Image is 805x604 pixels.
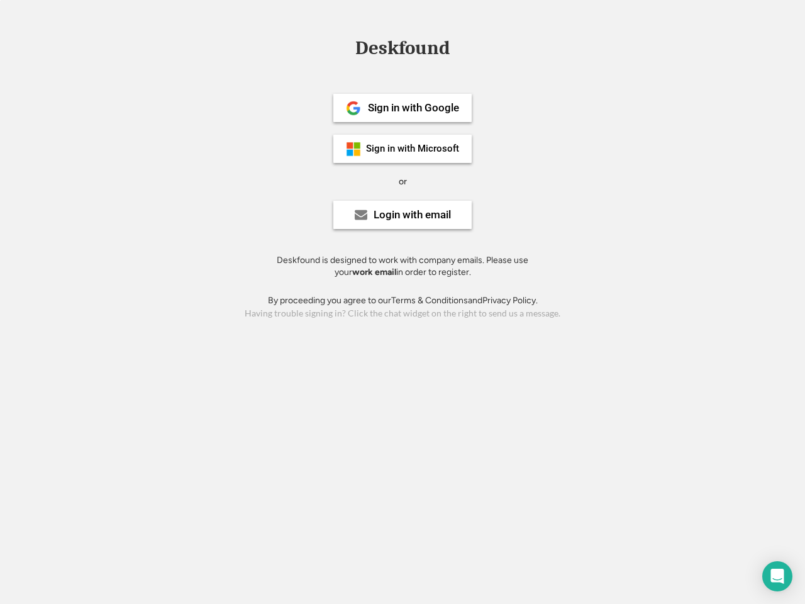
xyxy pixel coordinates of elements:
div: Deskfound [349,38,456,58]
a: Privacy Policy. [482,295,538,306]
a: Terms & Conditions [391,295,468,306]
div: or [399,176,407,188]
strong: work email [352,267,396,277]
img: 1024px-Google__G__Logo.svg.png [346,101,361,116]
div: Deskfound is designed to work with company emails. Please use your in order to register. [261,254,544,279]
div: Login with email [374,210,451,220]
div: Sign in with Google [368,103,459,113]
img: ms-symbollockup_mssymbol_19.png [346,142,361,157]
div: Sign in with Microsoft [366,144,459,154]
div: Open Intercom Messenger [762,561,792,591]
div: By proceeding you agree to our and [268,294,538,307]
